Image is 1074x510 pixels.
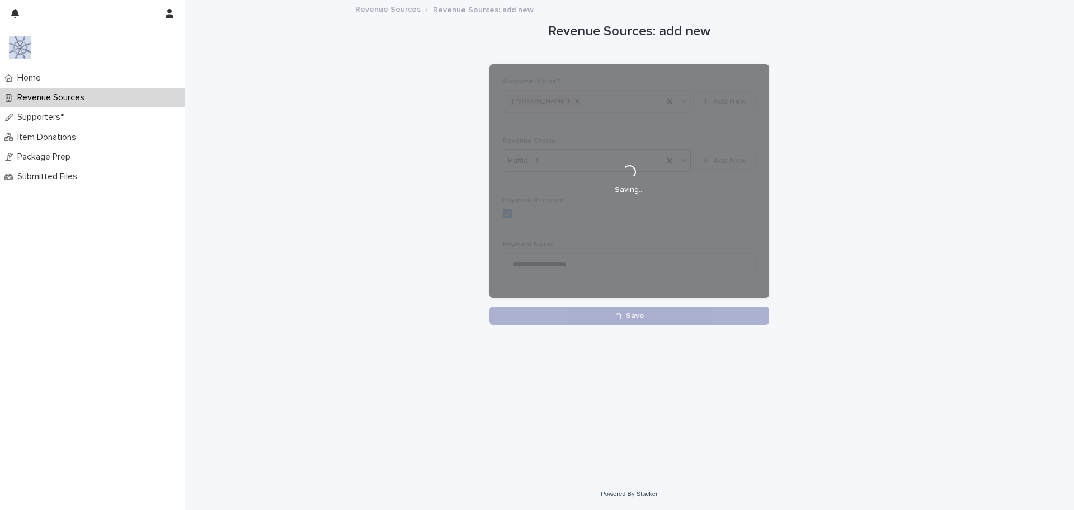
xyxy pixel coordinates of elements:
[13,73,50,83] p: Home
[489,24,769,40] h1: Revenue Sources: add new
[355,2,421,15] a: Revenue Sources
[601,490,657,497] a: Powered By Stacker
[615,185,644,195] p: Saving…
[13,112,73,123] p: Supporters*
[13,92,93,103] p: Revenue Sources
[13,171,86,182] p: Submitted Files
[13,152,79,162] p: Package Prep
[433,3,534,15] p: Revenue Sources: add new
[9,36,31,59] img: 9nJvCigXQD6Aux1Mxhwl
[626,312,644,320] span: Save
[13,132,85,143] p: Item Donations
[489,307,769,325] button: Save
